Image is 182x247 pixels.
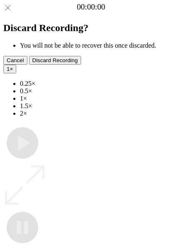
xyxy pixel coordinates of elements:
[3,56,27,65] button: Cancel
[7,66,10,72] span: 1
[20,110,179,117] li: 2×
[3,22,179,34] h2: Discard Recording?
[77,2,105,12] a: 00:00:00
[20,95,179,102] li: 1×
[29,56,81,65] button: Discard Recording
[20,42,179,49] li: You will not be able to recover this once discarded.
[3,65,16,73] button: 1×
[20,80,179,87] li: 0.25×
[20,87,179,95] li: 0.5×
[20,102,179,110] li: 1.5×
